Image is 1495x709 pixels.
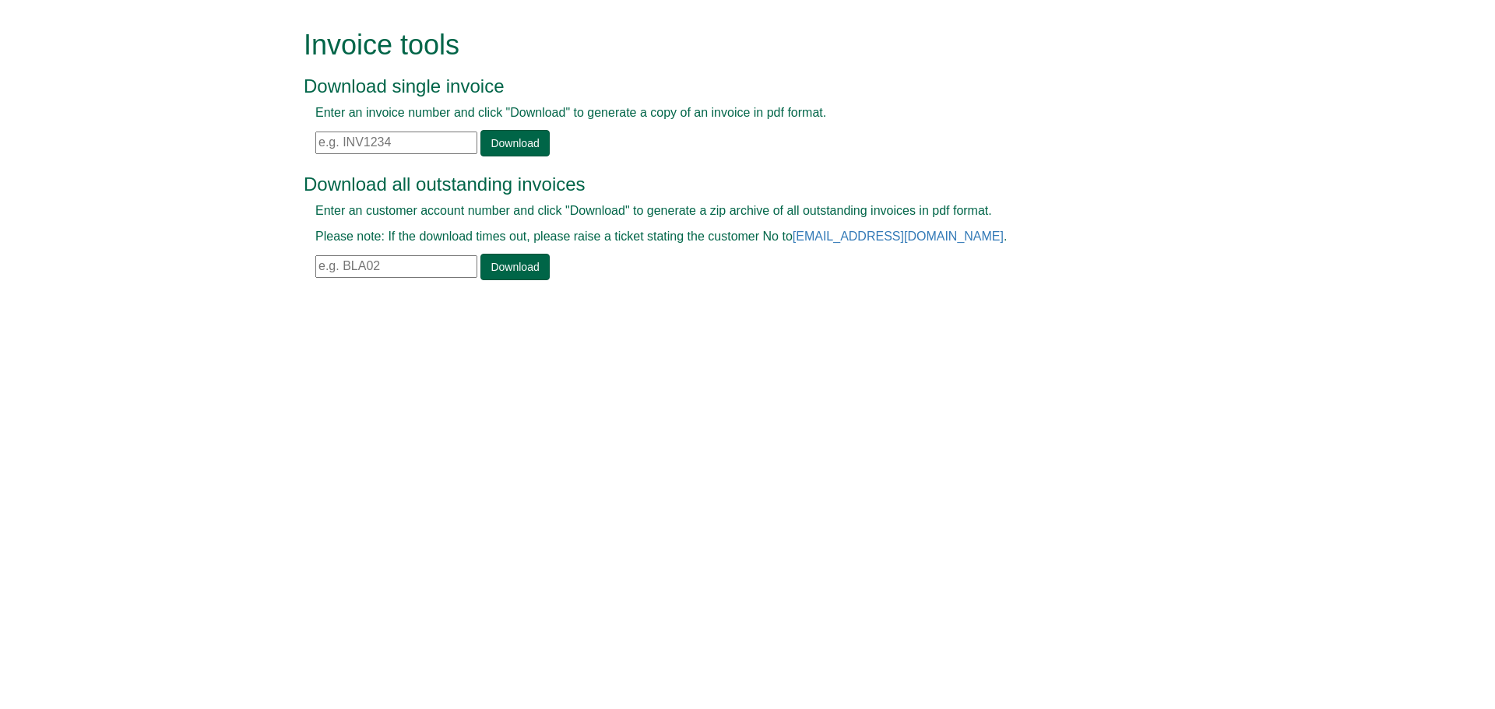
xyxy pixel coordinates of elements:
[315,228,1145,246] p: Please note: If the download times out, please raise a ticket stating the customer No to .
[793,230,1004,243] a: [EMAIL_ADDRESS][DOMAIN_NAME]
[304,30,1156,61] h1: Invoice tools
[480,130,549,156] a: Download
[315,202,1145,220] p: Enter an customer account number and click "Download" to generate a zip archive of all outstandin...
[480,254,549,280] a: Download
[315,104,1145,122] p: Enter an invoice number and click "Download" to generate a copy of an invoice in pdf format.
[315,255,477,278] input: e.g. BLA02
[304,76,1156,97] h3: Download single invoice
[304,174,1156,195] h3: Download all outstanding invoices
[315,132,477,154] input: e.g. INV1234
